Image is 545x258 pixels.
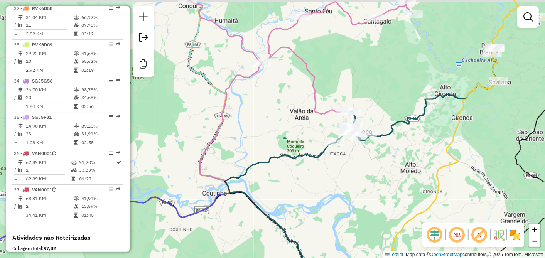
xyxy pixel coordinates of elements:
i: Veículo já utilizado nesta sessão [52,187,56,192]
td: 34,41 KM [25,211,73,219]
td: 34,68% [81,94,120,101]
td: 87,75% [81,21,120,29]
a: Exportar sessão [136,30,151,47]
td: 31,91% [81,130,120,138]
span: 35 - [14,114,52,120]
td: = [14,103,18,110]
i: Tempo total em rota [74,32,78,36]
i: % de utilização da cubagem [74,95,79,100]
i: Rota otimizada [117,160,121,165]
i: Tempo total em rota [74,104,78,109]
div: Map data © contributors,© 2025 TomTom, Microsoft [383,251,545,258]
td: 02:56 [81,103,120,110]
i: Total de Atividades [18,204,23,209]
td: 01:45 [81,211,120,219]
i: % de utilização da cubagem [74,23,79,27]
td: 2,82 KM [25,30,73,38]
td: 1 [25,166,71,174]
span: RVK6D09 [32,42,52,47]
span: Ocultar deslocamento [425,226,444,244]
td: = [14,175,18,183]
i: % de utilização da cubagem [71,168,77,172]
td: 55,62% [81,57,120,65]
td: 23 [25,130,73,138]
i: % de utilização do peso [74,196,79,201]
i: Tempo total em rota [74,68,78,73]
em: Opções [109,115,113,119]
td: 2 [25,202,73,210]
td: 98,78% [81,86,120,94]
em: Rota exportada [116,6,120,10]
td: = [14,30,18,38]
td: 24,90 KM [25,122,73,130]
a: Nova sessão e pesquisa [136,9,151,27]
td: 02:19 [81,66,120,74]
div: Cubagem total: [12,245,123,252]
td: 36,70 KM [25,86,73,94]
span: 34 - [14,78,52,84]
td: 89,25% [81,122,120,130]
span: 37 - [14,187,56,192]
td: 1,08 KM [25,139,73,147]
i: Distância Total [18,160,23,165]
i: Tempo total em rota [71,177,75,181]
td: 68,81 KM [25,195,73,202]
em: Rota exportada [116,187,120,192]
td: = [14,66,18,74]
td: 91,20% [79,159,116,166]
em: Opções [109,187,113,192]
i: Tempo total em rota [74,213,78,218]
td: / [14,21,18,29]
td: / [14,57,18,65]
span: RVK6D58 [32,5,52,11]
i: Distância Total [18,124,23,128]
i: Total de Atividades [18,59,23,64]
img: Fluxo de ruas [493,229,505,241]
td: 02:55 [81,139,120,147]
td: / [14,166,18,174]
td: 03:12 [81,30,120,38]
span: | [405,252,406,257]
em: Rota exportada [116,115,120,119]
td: 2,92 KM [25,66,73,74]
span: SGJ5F81 [32,114,52,120]
td: / [14,130,18,138]
a: Zoom in [529,224,540,235]
td: 11 [25,21,73,29]
td: 66,12% [81,13,120,21]
a: OpenStreetMap [430,252,463,257]
span: Exibir rótulo [470,226,489,244]
em: Opções [109,42,113,47]
td: 62,89 KM [25,175,71,183]
i: % de utilização do peso [74,51,79,56]
td: 41,63% [81,50,120,57]
td: 01:27 [79,175,116,183]
td: 10 [25,57,73,65]
span: − [532,236,537,246]
td: 31,04 KM [25,13,73,21]
i: % de utilização da cubagem [74,204,79,209]
em: Rota exportada [116,42,120,47]
td: 33,33% [79,166,116,174]
span: 33 - [14,42,52,47]
span: SGJ5G56 [32,78,52,84]
i: % de utilização do peso [74,124,79,128]
td: / [14,202,18,210]
i: Tempo total em rota [74,140,78,145]
i: % de utilização do peso [74,88,79,92]
a: Exibir filtros [520,9,536,25]
i: % de utilização do peso [71,160,77,165]
span: VAN0001 [32,150,52,156]
td: 13,59% [81,202,120,210]
a: Zoom out [529,235,540,247]
td: = [14,139,18,147]
td: = [14,211,18,219]
td: 62,89 KM [25,159,71,166]
td: / [14,94,18,101]
em: Rota exportada [116,151,120,155]
td: 20 [25,94,73,101]
strong: 97,82 [44,245,56,251]
span: 32 - [14,5,52,11]
em: Opções [109,6,113,10]
span: Ocultar NR [448,226,466,244]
